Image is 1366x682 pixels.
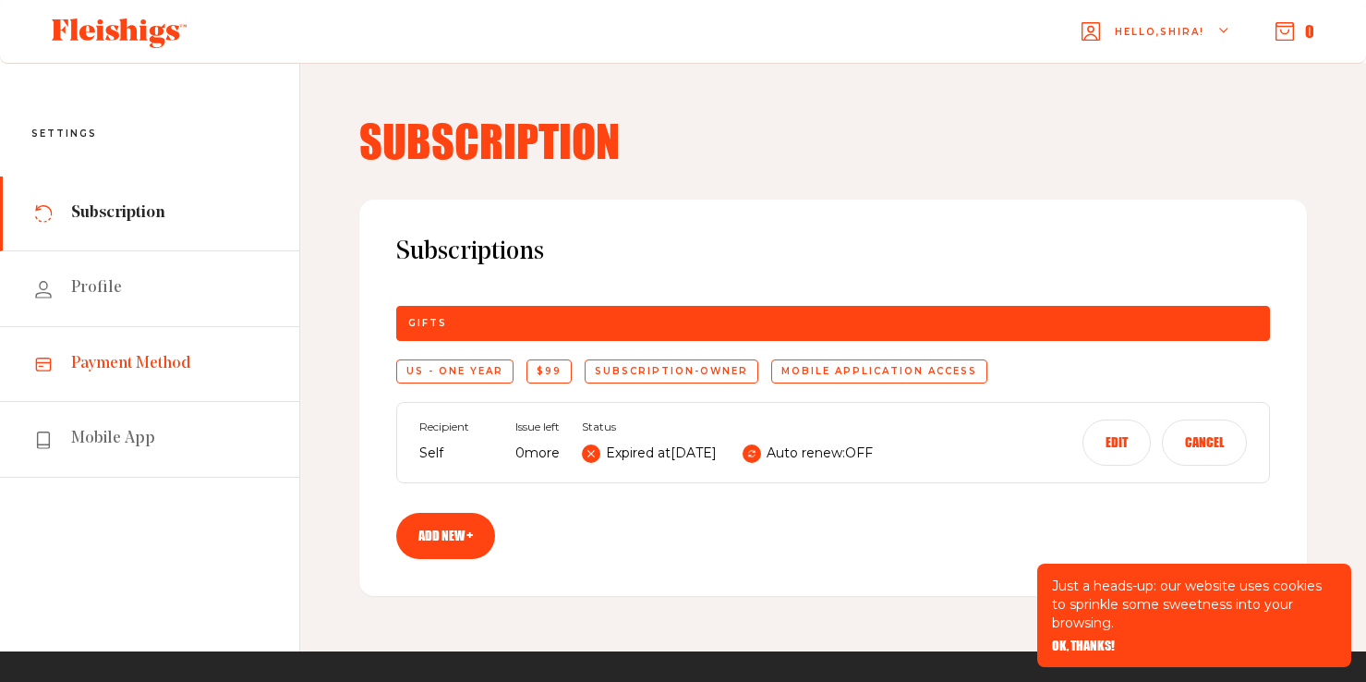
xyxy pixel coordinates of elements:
[606,443,717,465] p: Expired at [DATE]
[419,443,493,465] p: Self
[515,443,560,465] p: 0 more
[1052,639,1115,652] button: OK, THANKS!
[396,237,1270,269] span: Subscriptions
[1052,577,1336,632] p: Just a heads-up: our website uses cookies to sprinkle some sweetness into your browsing.
[359,118,1307,163] h4: Subscription
[71,353,191,375] span: Payment Method
[1162,420,1247,466] button: Cancel
[396,306,1270,341] div: Gifts
[585,359,758,384] div: subscription-owner
[582,420,873,433] span: Status
[71,277,122,299] span: Profile
[1082,420,1151,466] button: Edit
[526,359,572,384] div: $99
[767,443,873,465] p: Auto renew: OFF
[71,428,155,450] span: Mobile App
[396,513,495,559] a: Add new +
[396,359,514,384] div: US - One Year
[1275,21,1314,42] button: 0
[771,359,987,384] div: Mobile application access
[1115,25,1204,68] span: Hello, Shira !
[419,420,493,433] span: Recipient
[515,420,560,433] span: Issue left
[71,202,165,225] span: Subscription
